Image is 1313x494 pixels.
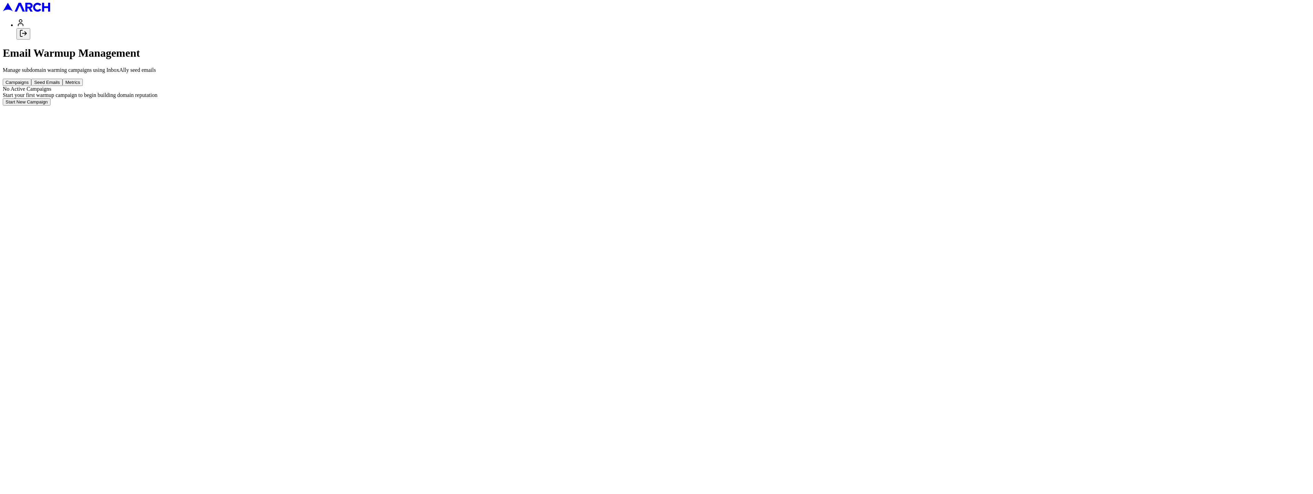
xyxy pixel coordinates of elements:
div: No Active Campaigns [3,86,1310,92]
button: Campaigns [3,79,31,86]
button: Seed Emails [31,79,63,86]
button: Log out [16,28,30,40]
p: Manage subdomain warming campaigns using InboxAlly seed emails [3,67,1310,73]
div: Start your first warmup campaign to begin building domain reputation [3,92,1310,98]
button: Start New Campaign [3,98,50,106]
h1: Email Warmup Management [3,47,1310,59]
button: Metrics [63,79,83,86]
